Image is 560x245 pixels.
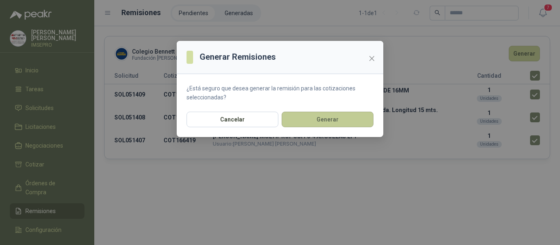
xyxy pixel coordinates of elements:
[187,112,278,127] button: Cancelar
[282,112,373,127] button: Generar
[187,84,373,102] p: ¿Está seguro que desea generar la remisión para las cotizaciones seleccionadas?
[369,55,375,62] span: close
[365,52,378,65] button: Close
[200,51,276,63] h3: Generar Remisiones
